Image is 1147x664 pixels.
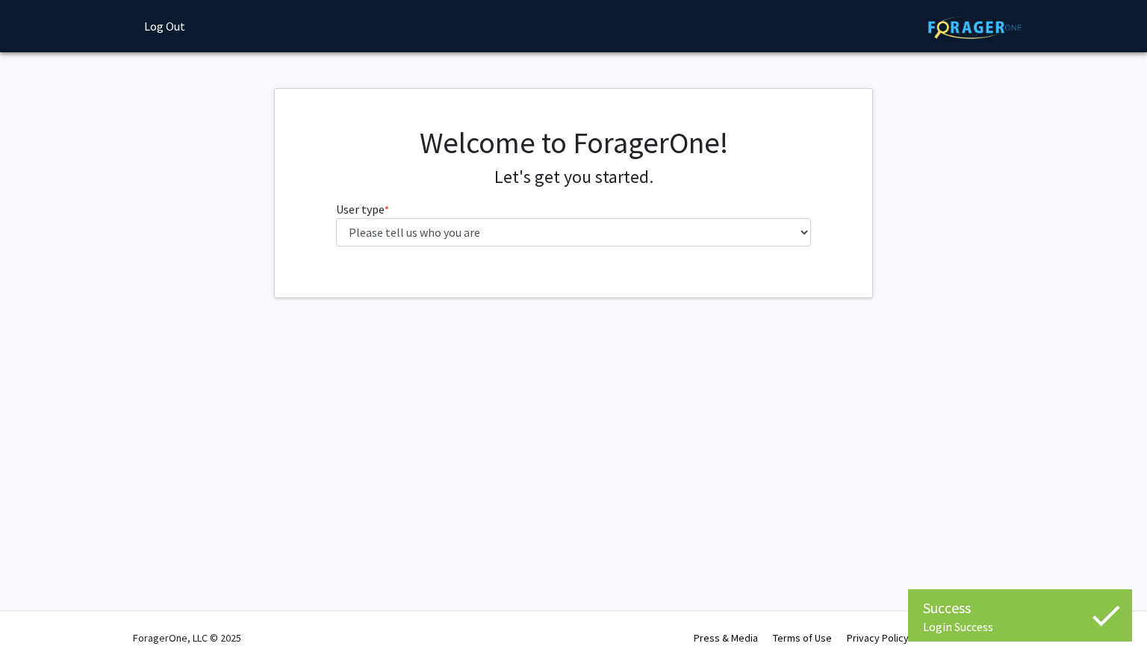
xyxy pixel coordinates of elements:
[336,167,812,188] h4: Let's get you started.
[928,16,1022,39] img: ForagerOne Logo
[923,619,1117,634] div: Login Success
[133,612,241,664] div: ForagerOne, LLC © 2025
[694,631,758,645] a: Press & Media
[336,200,389,218] label: User type
[336,125,812,161] h1: Welcome to ForagerOne!
[773,631,832,645] a: Terms of Use
[847,631,909,645] a: Privacy Policy
[923,597,1117,619] div: Success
